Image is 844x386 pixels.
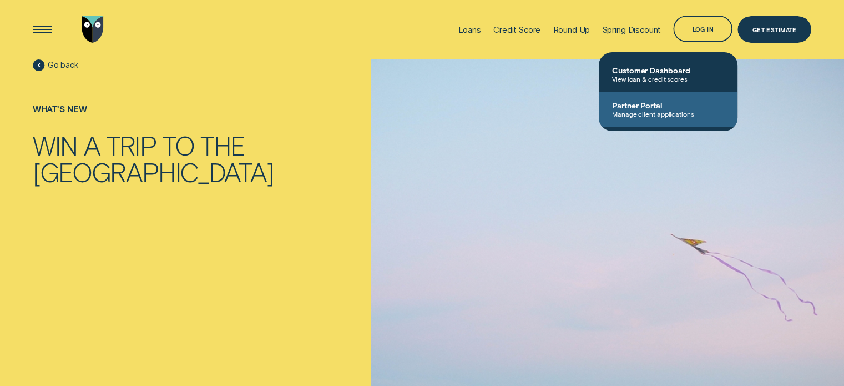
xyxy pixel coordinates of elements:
div: to [163,132,194,158]
div: Round Up [553,24,590,35]
div: What's new [33,104,274,114]
span: Customer Dashboard [612,66,724,75]
div: Spring Discount [602,24,661,35]
a: Partner PortalManage client applications [599,92,737,127]
a: Go back [33,59,78,71]
div: Credit Score [493,24,540,35]
h1: Win a trip to the Maldives [33,132,274,185]
span: Partner Portal [612,101,724,110]
div: a [84,132,100,158]
a: Customer DashboardView loan & credit scores [599,57,737,92]
div: the [200,132,244,158]
button: Log in [673,16,732,42]
a: Get Estimate [737,16,811,43]
span: Manage client applications [612,110,724,118]
div: [GEOGRAPHIC_DATA] [33,158,274,185]
img: Wisr [82,16,104,43]
span: View loan & credit scores [612,75,724,83]
span: Go back [48,60,78,70]
div: Loans [458,24,481,35]
div: trip [107,132,156,158]
button: Open Menu [29,16,55,43]
div: Win [33,132,78,158]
